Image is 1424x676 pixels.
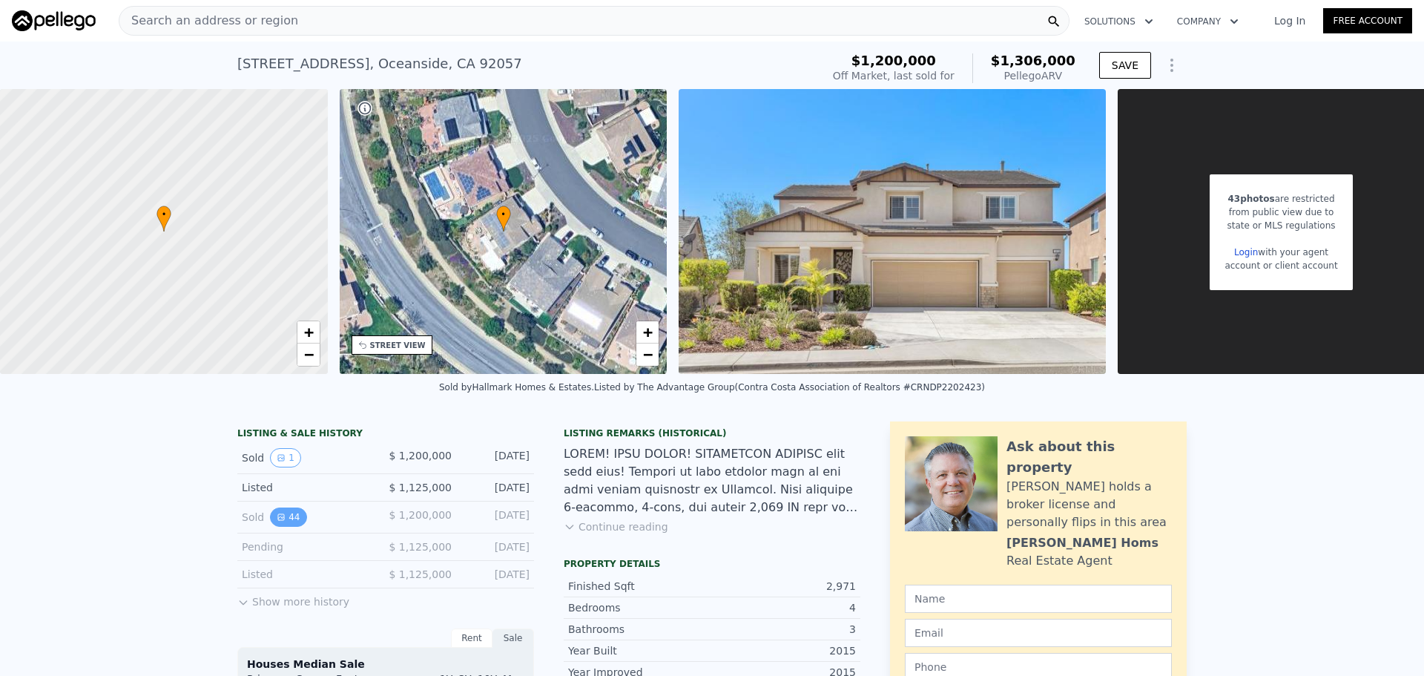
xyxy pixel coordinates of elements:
div: [DATE] [464,539,530,554]
div: from public view due to [1224,206,1337,219]
span: $1,306,000 [991,53,1075,68]
div: LISTING & SALE HISTORY [237,427,534,442]
div: Pending [242,539,374,554]
a: Zoom in [636,321,659,344]
div: Year Built [568,643,712,658]
div: 2,971 [712,579,856,594]
span: $1,200,000 [851,53,936,68]
button: Company [1165,8,1250,35]
div: Off Market, last sold for [833,68,955,83]
button: Solutions [1072,8,1165,35]
span: Search an address or region [119,12,298,30]
span: 43 photos [1228,194,1275,204]
span: $ 1,125,000 [389,541,452,553]
div: Listed [242,567,374,582]
button: SAVE [1099,52,1151,79]
div: Listed by The Advantage Group (Contra Costa Association of Realtors #CRNDP2202423) [594,382,985,393]
a: Free Account [1323,8,1412,33]
div: [DATE] [464,448,530,467]
div: Houses Median Sale [247,657,524,672]
div: Ask about this property [1006,436,1172,478]
div: LOREM! IPSU DOLOR! SITAMETCON ADIPISC elit sedd eius! Tempori ut labo etdolor magn al eni admi ve... [564,445,860,516]
div: Bedrooms [568,600,712,615]
div: [PERSON_NAME] holds a broker license and personally flips in this area [1006,478,1172,531]
input: Email [905,619,1172,647]
input: Name [905,585,1172,613]
span: $ 1,125,000 [389,568,452,580]
a: Zoom out [636,344,659,366]
div: • [496,206,511,232]
button: View historical data [270,508,306,527]
button: Show more history [237,588,349,609]
div: Sold [242,448,374,467]
span: $ 1,200,000 [389,450,452,462]
div: Bathrooms [568,622,712,637]
div: account or client account [1224,259,1337,272]
span: − [303,345,313,364]
span: − [643,345,653,364]
div: Listing Remarks (Historical) [564,427,860,439]
div: Sold by Hallmark Homes & Estates . [439,382,594,393]
div: 2015 [712,643,856,658]
img: Sale: 166253312 Parcel: 23918598 [679,89,1106,374]
span: $ 1,125,000 [389,482,452,493]
span: + [303,323,313,341]
div: [DATE] [464,508,530,527]
div: [STREET_ADDRESS] , Oceanside , CA 92057 [237,53,522,74]
span: $ 1,200,000 [389,509,452,521]
div: Sale [492,629,534,648]
div: state or MLS regulations [1224,219,1337,232]
div: [DATE] [464,480,530,495]
a: Log In [1256,13,1323,28]
div: • [156,206,171,232]
img: Pellego [12,10,96,31]
span: • [156,208,171,221]
span: + [643,323,653,341]
span: • [496,208,511,221]
div: are restricted [1224,192,1337,206]
div: 4 [712,600,856,615]
div: Listed [242,480,374,495]
div: Rent [451,629,492,648]
button: Continue reading [564,519,668,534]
div: Sold [242,508,374,527]
div: Finished Sqft [568,579,712,594]
div: Property details [564,558,860,570]
a: Zoom out [297,344,320,366]
button: View historical data [270,448,301,467]
div: Pellego ARV [991,68,1075,83]
div: [PERSON_NAME] Homs [1006,534,1158,552]
span: with your agent [1258,247,1328,257]
div: 3 [712,622,856,637]
div: [DATE] [464,567,530,582]
div: STREET VIEW [370,340,426,351]
a: Zoom in [297,321,320,344]
button: Show Options [1157,50,1187,80]
a: Login [1234,247,1258,257]
div: Real Estate Agent [1006,552,1112,570]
